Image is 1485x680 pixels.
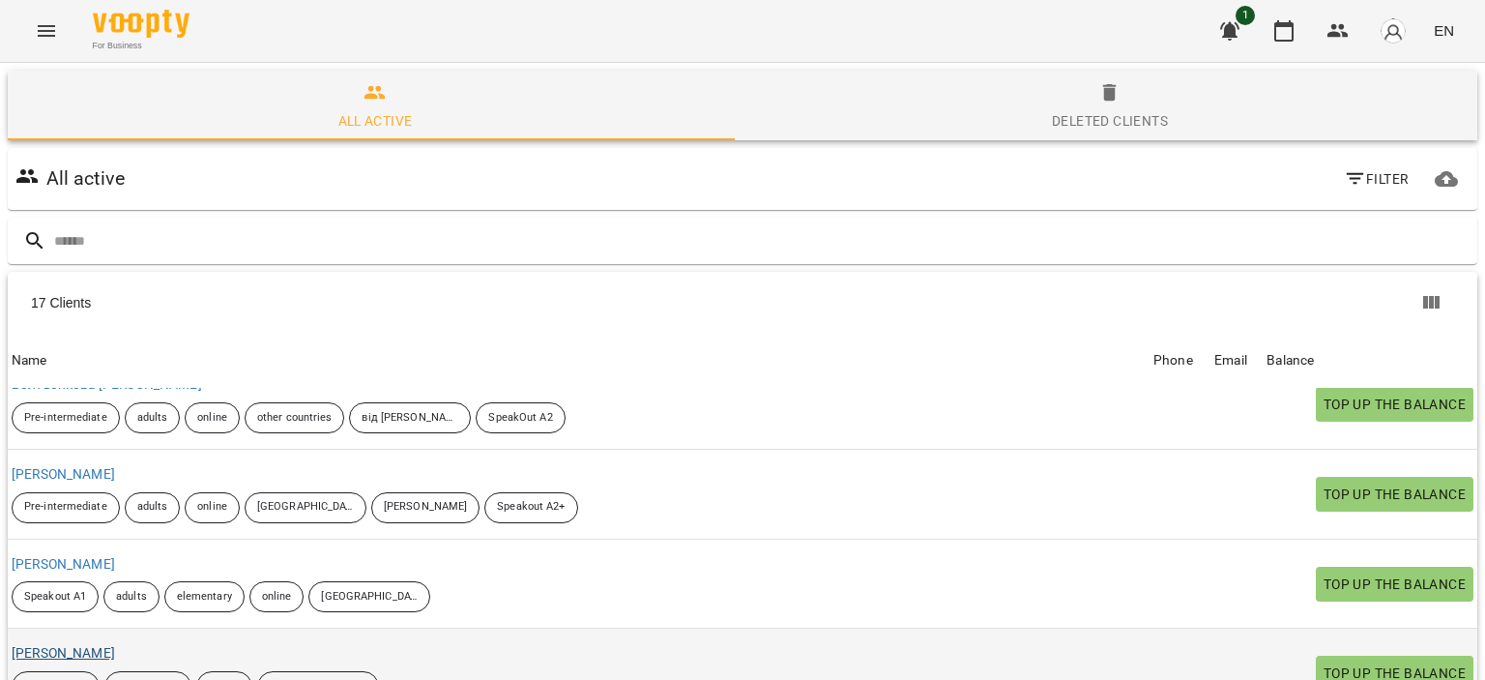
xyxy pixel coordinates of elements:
p: adults [116,589,147,606]
div: Sort [1153,349,1193,372]
div: elementary [164,581,245,612]
button: Columns view [1408,280,1454,326]
div: Speakout A2+ [484,492,577,523]
div: 17 Clients [31,293,749,312]
div: online [185,402,240,433]
div: online [185,492,240,523]
img: avatar_s.png [1380,17,1407,44]
div: Table Toolbar [8,272,1477,334]
p: online [197,499,227,516]
p: [PERSON_NAME] [384,499,467,516]
div: Sort [1267,349,1314,372]
button: Top up the balance [1316,387,1473,422]
div: adults [125,402,181,433]
span: Name [12,349,1146,372]
h6: All active [46,163,125,193]
p: [GEOGRAPHIC_DATA] [257,499,354,516]
div: adults [103,581,160,612]
div: Email [1214,349,1247,372]
img: Voopty Logo [93,10,189,38]
div: [PERSON_NAME] [371,492,480,523]
div: Deleted clients [1052,109,1168,133]
span: EN [1434,20,1454,41]
span: Balance [1267,349,1473,372]
button: EN [1426,13,1462,48]
div: Pre-intermediate [12,402,120,433]
span: Filter [1344,167,1409,191]
div: Speakout A1 [12,581,99,612]
div: Phone [1153,349,1193,372]
div: Pre-intermediate [12,492,120,523]
div: All active [338,109,413,133]
span: Top up the balance [1324,573,1466,596]
div: Sort [12,349,47,372]
p: Speakout A2+ [497,499,565,516]
button: Top up the balance [1316,567,1473,602]
span: For Business [93,40,189,52]
div: [GEOGRAPHIC_DATA] [308,581,430,612]
span: Top up the balance [1324,483,1466,506]
p: online [262,589,292,606]
button: Menu [23,8,70,54]
div: Name [12,349,47,372]
div: Sort [1214,349,1247,372]
p: Speakout A1 [24,589,86,606]
p: adults [137,410,168,427]
div: other countries [245,402,345,433]
a: [PERSON_NAME] [12,645,115,661]
p: Pre-intermediate [24,499,107,516]
span: 1 [1236,6,1255,25]
div: від [PERSON_NAME] [349,402,471,433]
button: Top up the balance [1316,477,1473,512]
p: other countries [257,410,333,427]
p: Pre-intermediate [24,410,107,427]
div: SpeakOut A2 [476,402,565,433]
span: Phone [1153,349,1207,372]
p: online [197,410,227,427]
span: Top up the balance [1324,393,1466,416]
p: [GEOGRAPHIC_DATA] [321,589,418,606]
p: від [PERSON_NAME] [362,410,458,427]
div: Balance [1267,349,1314,372]
span: Email [1214,349,1259,372]
p: elementary [177,589,232,606]
a: [PERSON_NAME] [12,466,115,482]
button: Filter [1336,162,1416,196]
div: [GEOGRAPHIC_DATA] [245,492,366,523]
div: online [249,581,305,612]
p: SpeakOut A2 [488,410,552,427]
div: adults [125,492,181,523]
a: [PERSON_NAME] [12,556,115,572]
p: adults [137,499,168,516]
